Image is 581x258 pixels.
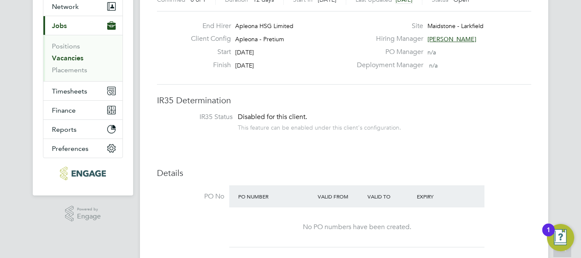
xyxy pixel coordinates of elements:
[427,22,484,30] span: Maidstone - Larkfield
[415,189,464,204] div: Expiry
[43,101,122,119] button: Finance
[43,139,122,158] button: Preferences
[165,113,233,122] label: IR35 Status
[429,62,438,69] span: n/a
[60,167,105,180] img: conceptresources-logo-retina.png
[235,48,254,56] span: [DATE]
[52,22,67,30] span: Jobs
[316,189,365,204] div: Valid From
[43,120,122,139] button: Reports
[52,3,79,11] span: Network
[65,206,101,222] a: Powered byEngage
[352,48,423,57] label: PO Manager
[427,48,436,56] span: n/a
[43,167,123,180] a: Go to home page
[235,62,254,69] span: [DATE]
[77,213,101,220] span: Engage
[235,22,293,30] span: Apleona HSG Limited
[547,224,574,251] button: Open Resource Center, 1 new notification
[52,87,87,95] span: Timesheets
[43,35,122,81] div: Jobs
[184,61,231,70] label: Finish
[77,206,101,213] span: Powered by
[184,22,231,31] label: End Hirer
[238,223,476,232] div: No PO numbers have been created.
[238,113,307,121] span: Disabled for this client.
[52,54,83,62] a: Vacancies
[352,34,423,43] label: Hiring Manager
[43,82,122,100] button: Timesheets
[52,106,76,114] span: Finance
[157,95,531,106] h3: IR35 Determination
[157,192,224,201] label: PO No
[52,66,87,74] a: Placements
[157,167,531,179] h3: Details
[43,16,122,35] button: Jobs
[238,122,401,131] div: This feature can be enabled under this client's configuration.
[184,34,231,43] label: Client Config
[352,61,423,70] label: Deployment Manager
[184,48,231,57] label: Start
[365,189,415,204] div: Valid To
[52,42,80,50] a: Positions
[236,189,316,204] div: PO Number
[427,35,476,43] span: [PERSON_NAME]
[235,35,284,43] span: Apleona - Pretium
[547,230,550,241] div: 1
[52,145,88,153] span: Preferences
[352,22,423,31] label: Site
[52,125,77,133] span: Reports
